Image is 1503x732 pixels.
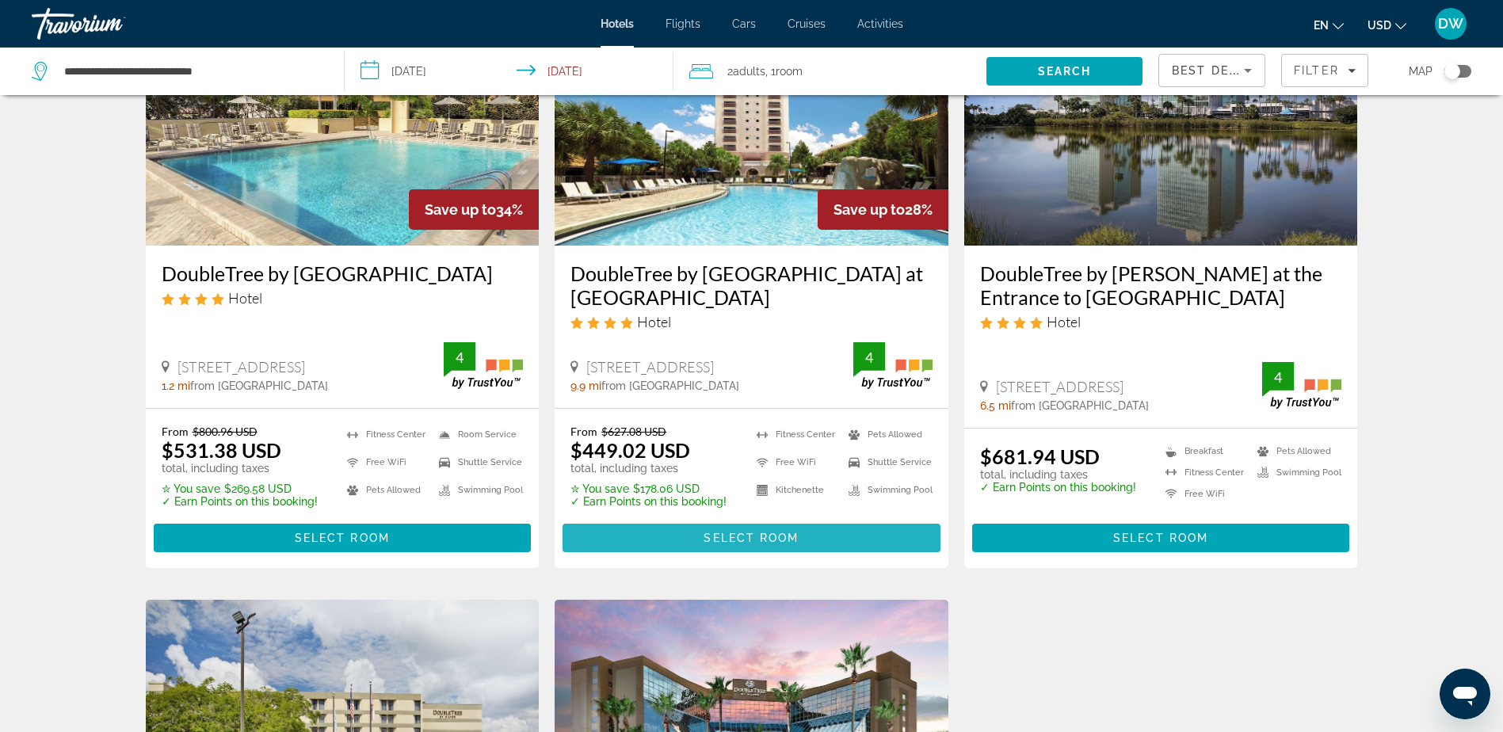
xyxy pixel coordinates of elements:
a: Activities [857,17,903,30]
p: total, including taxes [980,468,1136,481]
span: Map [1409,60,1432,82]
span: 9.9 mi [570,379,601,392]
button: Filters [1281,54,1368,87]
span: Hotel [637,313,671,330]
a: DoubleTree by [GEOGRAPHIC_DATA] at [GEOGRAPHIC_DATA] [570,261,933,309]
li: Fitness Center [749,425,841,444]
li: Fitness Center [1158,466,1249,479]
p: total, including taxes [162,462,318,475]
p: ✓ Earn Points on this booking! [162,495,318,508]
img: TrustYou guest rating badge [1262,362,1341,409]
span: 6.5 mi [980,399,1011,412]
button: Change language [1314,13,1344,36]
ins: $531.38 USD [162,438,281,462]
span: 2 [727,60,765,82]
button: Search [986,57,1143,86]
iframe: Button to launch messaging window [1440,669,1490,719]
li: Free WiFi [339,452,431,472]
li: Pets Allowed [339,480,431,500]
div: 4 star Hotel [162,289,524,307]
span: Room [776,65,803,78]
li: Free WiFi [1158,487,1249,501]
span: Best Deals [1172,64,1254,77]
span: Select Room [295,532,390,544]
a: Cruises [788,17,826,30]
li: Swimming Pool [1249,466,1341,479]
div: 4 [853,348,885,367]
li: Swimming Pool [431,480,523,500]
span: ✮ You save [570,482,629,495]
a: Flights [666,17,700,30]
li: Swimming Pool [841,480,933,500]
button: Change currency [1368,13,1406,36]
span: from [GEOGRAPHIC_DATA] [1011,399,1149,412]
p: $269.58 USD [162,482,318,495]
span: en [1314,19,1329,32]
p: $178.06 USD [570,482,727,495]
span: Save up to [834,201,905,218]
a: DoubleTree by [PERSON_NAME] at the Entrance to [GEOGRAPHIC_DATA] [980,261,1342,309]
li: Pets Allowed [841,425,933,444]
a: Select Room [972,528,1350,545]
li: Breakfast [1158,444,1249,458]
span: From [162,425,189,438]
div: 28% [818,189,948,230]
span: [STREET_ADDRESS] [996,378,1123,395]
p: ✓ Earn Points on this booking! [980,481,1136,494]
ins: $681.94 USD [980,444,1100,468]
button: Toggle map [1432,64,1471,78]
a: Cars [732,17,756,30]
div: 4 [1262,368,1294,387]
span: [STREET_ADDRESS] [586,358,714,376]
del: $627.08 USD [601,425,666,438]
span: Adults [733,65,765,78]
span: Search [1038,65,1092,78]
img: TrustYou guest rating badge [444,342,523,389]
span: ✮ You save [162,482,220,495]
span: from [GEOGRAPHIC_DATA] [601,379,739,392]
button: Select Room [563,524,940,552]
span: Filter [1294,64,1339,77]
div: 34% [409,189,539,230]
del: $800.96 USD [193,425,257,438]
p: ✓ Earn Points on this booking! [570,495,727,508]
button: Select Room [972,524,1350,552]
span: DW [1438,16,1463,32]
a: Select Room [154,528,532,545]
div: 4 star Hotel [570,313,933,330]
div: 4 star Hotel [980,313,1342,330]
span: 1.2 mi [162,379,190,392]
span: Hotel [1047,313,1081,330]
a: Hotels [601,17,634,30]
button: Select check in and out date [345,48,673,95]
span: , 1 [765,60,803,82]
span: from [GEOGRAPHIC_DATA] [190,379,328,392]
input: Search hotel destination [63,59,320,83]
img: TrustYou guest rating badge [853,342,933,389]
li: Shuttle Service [431,452,523,472]
a: DoubleTree by [GEOGRAPHIC_DATA] [162,261,524,285]
button: Travelers: 2 adults, 0 children [673,48,986,95]
li: Free WiFi [749,452,841,472]
span: Hotel [228,289,262,307]
li: Pets Allowed [1249,444,1341,458]
li: Shuttle Service [841,452,933,472]
a: Select Room [563,528,940,545]
span: Select Room [704,532,799,544]
span: Save up to [425,201,496,218]
span: Select Room [1113,532,1208,544]
span: From [570,425,597,438]
span: USD [1368,19,1391,32]
div: 4 [444,348,475,367]
li: Kitchenette [749,480,841,500]
li: Room Service [431,425,523,444]
p: total, including taxes [570,462,727,475]
span: [STREET_ADDRESS] [177,358,305,376]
